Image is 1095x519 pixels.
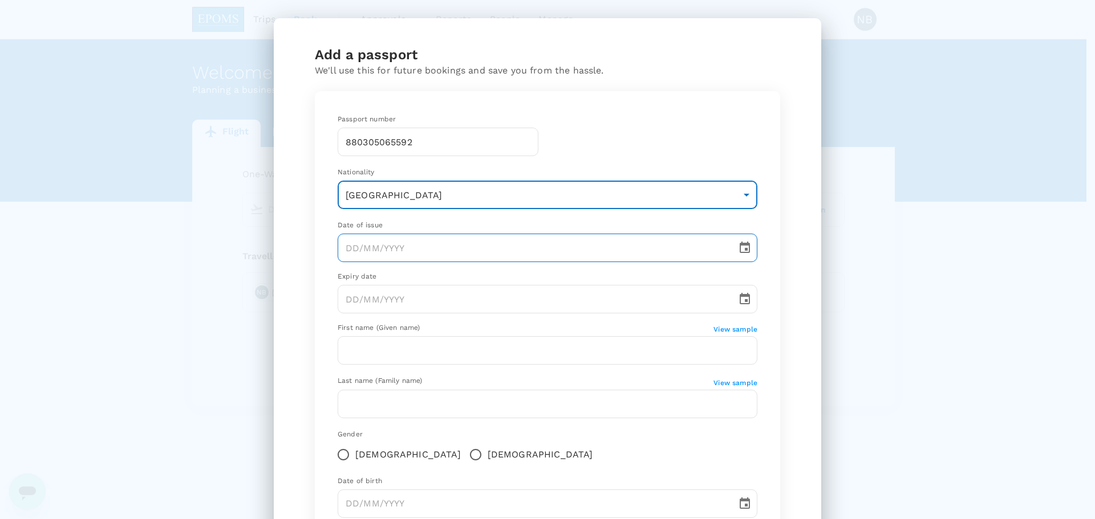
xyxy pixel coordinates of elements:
[713,379,757,387] span: View sample
[338,429,757,440] div: Gender
[338,285,729,313] input: DD/MM/YYYY
[338,234,729,262] input: DD/MM/YYYY
[338,322,713,334] div: First name (Given name)
[338,476,757,487] div: Date of birth
[488,448,593,461] span: [DEMOGRAPHIC_DATA]
[733,492,756,515] button: Choose date
[338,220,757,231] div: Date of issue
[338,114,538,125] div: Passport number
[733,288,756,310] button: Choose date
[315,64,780,77] p: We'll use this for future bookings and save you from the hassle.
[315,46,780,64] div: Add a passport
[733,236,756,259] button: Choose date
[355,448,461,461] span: [DEMOGRAPHIC_DATA]
[338,375,713,387] div: Last name (Family name)
[713,325,757,333] span: View sample
[338,271,757,283] div: Expiry date
[338,181,757,209] div: [GEOGRAPHIC_DATA]
[338,167,757,178] div: Nationality
[338,489,729,518] input: DD/MM/YYYY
